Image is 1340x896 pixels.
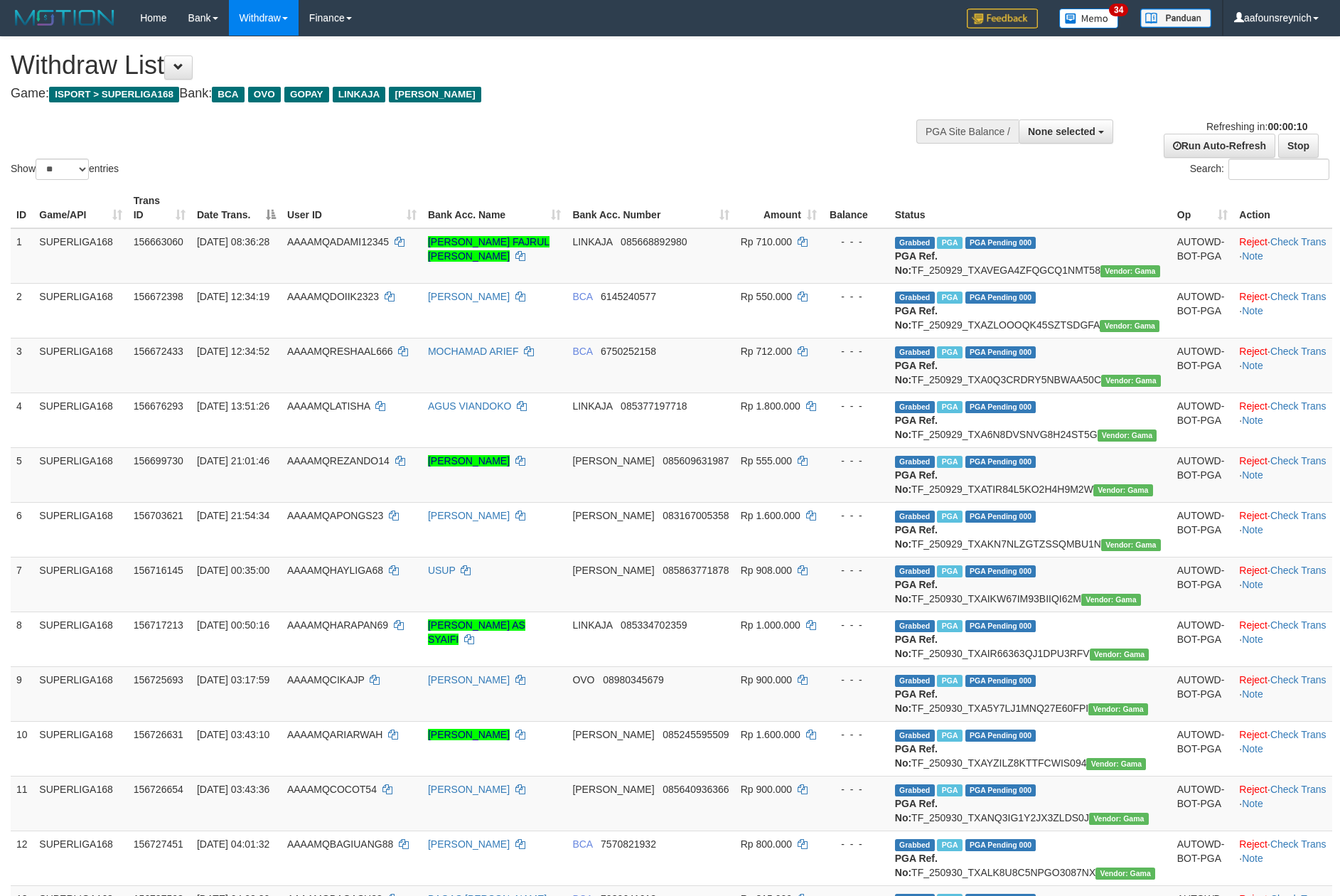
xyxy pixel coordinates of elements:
[895,524,938,550] b: PGA Ref. No:
[572,565,654,576] span: [PERSON_NAME]
[828,399,884,413] div: - - -
[895,839,935,851] span: Grabbed
[895,565,935,577] span: Grabbed
[33,447,127,502] td: SUPERLIGA168
[1239,510,1267,521] a: Reject
[428,400,511,412] a: AGUS VIANDOKO
[248,87,281,102] span: OVO
[937,839,962,851] span: Marked by aafchoeunmanni
[967,9,1038,28] img: Feedback.jpg
[422,188,567,228] th: Bank Acc. Name: activate to sort column ascending
[1228,159,1329,180] input: Search:
[1233,776,1332,831] td: · ·
[1242,743,1263,754] a: Note
[741,784,792,795] span: Rp 900.000
[965,839,1036,851] span: PGA Pending
[965,675,1036,687] span: PGA Pending
[11,228,33,284] td: 1
[741,291,792,302] span: Rp 550.000
[572,729,654,740] span: [PERSON_NAME]
[11,51,879,80] h1: Withdraw List
[965,456,1036,468] span: PGA Pending
[1233,188,1332,228] th: Action
[11,283,33,338] td: 2
[1172,447,1234,502] td: AUTOWD-BOT-PGA
[895,456,935,468] span: Grabbed
[428,619,525,645] a: [PERSON_NAME] AS SYAIFI
[895,688,938,714] b: PGA Ref. No:
[895,415,938,440] b: PGA Ref. No:
[741,400,800,412] span: Rp 1.800.000
[134,346,183,357] span: 156672433
[134,291,183,302] span: 156672398
[828,563,884,577] div: - - -
[889,502,1172,557] td: TF_250929_TXAKN7NLZGTZSSQMBU1N
[735,188,822,228] th: Amount: activate to sort column ascending
[895,292,935,304] span: Grabbed
[1190,159,1329,180] label: Search:
[895,250,938,276] b: PGA Ref. No:
[895,511,935,523] span: Grabbed
[33,666,127,721] td: SUPERLIGA168
[1093,484,1153,496] span: Vendor URL: https://trx31.1velocity.biz
[603,674,664,686] span: Copy 08980345679 to clipboard
[282,188,422,228] th: User ID: activate to sort column ascending
[1239,291,1267,302] a: Reject
[567,188,734,228] th: Bank Acc. Number: activate to sort column ascending
[937,565,962,577] span: Marked by aafchhiseyha
[1270,455,1326,466] a: Check Trans
[601,291,656,302] span: Copy 6145240577 to clipboard
[1239,674,1267,686] a: Reject
[895,579,938,604] b: PGA Ref. No:
[134,565,183,576] span: 156716145
[663,510,729,521] span: Copy 083167005358 to clipboard
[1109,4,1128,16] span: 34
[11,447,33,502] td: 5
[428,729,510,740] a: [PERSON_NAME]
[1081,594,1141,606] span: Vendor URL: https://trx31.1velocity.biz
[1019,119,1113,144] button: None selected
[1242,415,1263,426] a: Note
[33,831,127,885] td: SUPERLIGA168
[1233,721,1332,776] td: · ·
[741,838,792,850] span: Rp 800.000
[621,400,687,412] span: Copy 085377197718 to clipboard
[197,729,269,740] span: [DATE] 03:43:10
[572,236,612,247] span: LINKAJA
[284,87,329,102] span: GOPAY
[1095,868,1155,880] span: Vendor URL: https://trx31.1velocity.biz
[36,159,89,180] select: Showentries
[1239,455,1267,466] a: Reject
[197,346,269,357] span: [DATE] 12:34:52
[1172,228,1234,284] td: AUTOWD-BOT-PGA
[33,188,127,228] th: Game/API: activate to sort column ascending
[828,454,884,468] div: - - -
[287,619,388,631] span: AAAAMQHARAPAN69
[287,565,383,576] span: AAAAMQHAYLIGA68
[895,730,935,742] span: Grabbed
[889,188,1172,228] th: Status
[1206,121,1307,132] span: Refreshing in:
[889,721,1172,776] td: TF_250930_TXAYZILZ8KTTFCWIS094
[937,401,962,413] span: Marked by aafsoycanthlai
[1270,236,1326,247] a: Check Trans
[428,346,519,357] a: MOCHAMAD ARIEF
[1172,776,1234,831] td: AUTOWD-BOT-PGA
[134,674,183,686] span: 156725693
[11,87,879,101] h4: Game: Bank:
[828,235,884,249] div: - - -
[287,291,379,302] span: AAAAMQDOIIK2323
[1242,579,1263,590] a: Note
[1086,758,1146,770] span: Vendor URL: https://trx31.1velocity.biz
[741,510,800,521] span: Rp 1.600.000
[895,305,938,331] b: PGA Ref. No:
[895,853,938,878] b: PGA Ref. No:
[895,634,938,659] b: PGA Ref. No:
[197,455,269,466] span: [DATE] 21:01:46
[741,674,792,686] span: Rp 900.000
[965,620,1036,632] span: PGA Pending
[965,237,1036,249] span: PGA Pending
[287,729,383,740] span: AAAAMQARIARWAH
[33,228,127,284] td: SUPERLIGA168
[428,236,550,262] a: [PERSON_NAME] FAJRUL [PERSON_NAME]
